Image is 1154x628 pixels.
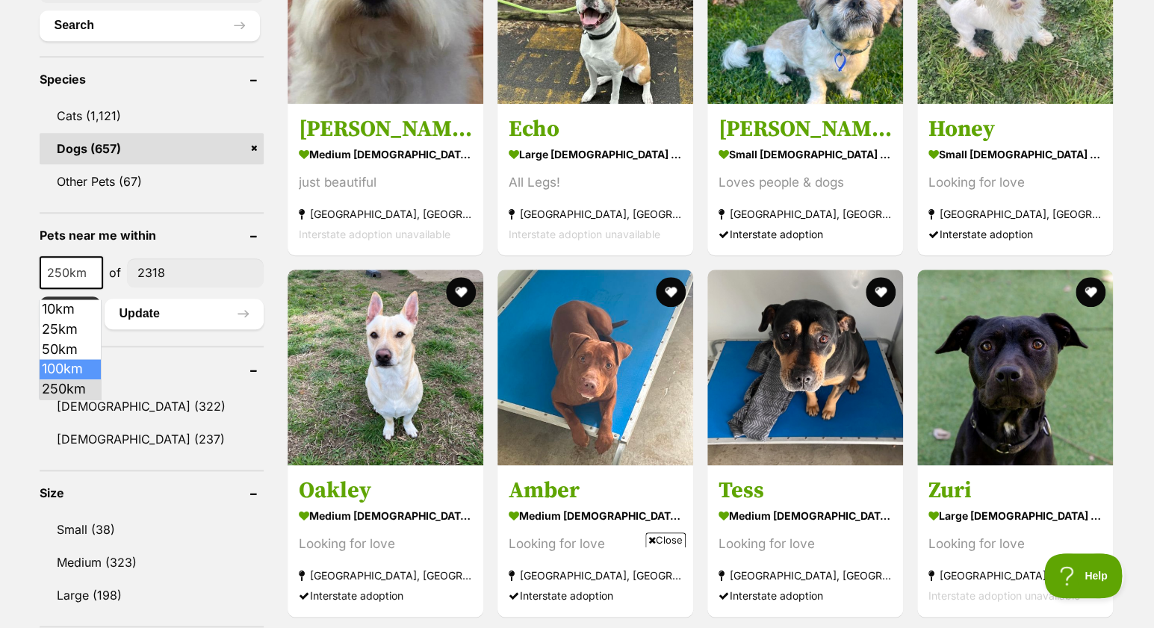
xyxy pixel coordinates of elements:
h3: Echo [509,115,682,143]
a: Amber medium [DEMOGRAPHIC_DATA] Dog Looking for love [GEOGRAPHIC_DATA], [GEOGRAPHIC_DATA] Interst... [497,465,693,617]
a: [PERSON_NAME] - [DEMOGRAPHIC_DATA] Maltese X Shih Tzu small [DEMOGRAPHIC_DATA] Dog Loves people &... [707,104,903,255]
button: Update [105,299,264,329]
strong: [GEOGRAPHIC_DATA], [GEOGRAPHIC_DATA] [299,565,472,585]
li: 50km [40,340,101,360]
li: 100km [40,359,101,379]
a: Echo large [DEMOGRAPHIC_DATA] Dog All Legs! [GEOGRAPHIC_DATA], [GEOGRAPHIC_DATA] Interstate adopt... [497,104,693,255]
a: [PERSON_NAME] medium [DEMOGRAPHIC_DATA] Dog just beautiful [GEOGRAPHIC_DATA], [GEOGRAPHIC_DATA] I... [288,104,483,255]
img: Amber - Staffordshire Bull Terrier Dog [497,270,693,465]
header: Gender [40,362,264,376]
div: All Legs! [509,172,682,193]
span: Interstate adoption unavailable [509,228,660,240]
li: 250km [40,379,101,400]
a: Large (198) [40,579,264,611]
strong: medium [DEMOGRAPHIC_DATA] Dog [509,505,682,526]
strong: [GEOGRAPHIC_DATA], [GEOGRAPHIC_DATA] [928,204,1102,224]
img: Tess - Rottweiler x American Staffordshire Terrier Dog [707,270,903,465]
strong: medium [DEMOGRAPHIC_DATA] Dog [299,505,472,526]
button: favourite [656,277,686,307]
a: Honey small [DEMOGRAPHIC_DATA] Dog Looking for love [GEOGRAPHIC_DATA], [GEOGRAPHIC_DATA] Intersta... [917,104,1113,255]
button: Search [40,10,260,40]
a: Small (38) [40,514,264,545]
div: Loves people & dogs [719,172,892,193]
strong: large [DEMOGRAPHIC_DATA] Dog [928,505,1102,526]
a: Medium (323) [40,547,264,578]
a: Other Pets (67) [40,166,264,197]
a: Oakley medium [DEMOGRAPHIC_DATA] Dog Looking for love [GEOGRAPHIC_DATA], [GEOGRAPHIC_DATA] Inters... [288,465,483,617]
strong: large [DEMOGRAPHIC_DATA] Dog [509,143,682,165]
strong: [GEOGRAPHIC_DATA], [GEOGRAPHIC_DATA] [719,204,892,224]
strong: medium [DEMOGRAPHIC_DATA] Dog [719,505,892,526]
a: Dogs (657) [40,133,264,164]
div: Looking for love [928,172,1102,193]
header: Pets near me within [40,228,264,242]
input: postcode [127,258,264,287]
button: favourite [1076,277,1106,307]
strong: [GEOGRAPHIC_DATA], [GEOGRAPHIC_DATA] [928,565,1102,585]
a: Cats (1,121) [40,100,264,131]
strong: medium [DEMOGRAPHIC_DATA] Dog [299,143,472,165]
li: 10km [40,299,101,320]
a: [DEMOGRAPHIC_DATA] (237) [40,423,264,455]
h3: Tess [719,476,892,505]
h3: Oakley [299,476,472,505]
h3: [PERSON_NAME] - [DEMOGRAPHIC_DATA] Maltese X Shih Tzu [719,115,892,143]
a: Clear [40,296,101,331]
header: Species [40,72,264,86]
h3: [PERSON_NAME] [299,115,472,143]
strong: [GEOGRAPHIC_DATA], [GEOGRAPHIC_DATA] [299,204,472,224]
a: Zuri large [DEMOGRAPHIC_DATA] Dog Looking for love [GEOGRAPHIC_DATA], [GEOGRAPHIC_DATA] Interstat... [917,465,1113,617]
button: favourite [446,277,476,307]
img: Oakley - Labrador Retriever x Chihuahua Dog [288,270,483,465]
div: Looking for love [509,534,682,554]
h3: Zuri [928,476,1102,505]
div: Looking for love [299,534,472,554]
img: Zuri - Staffordshire Terrier Dog [917,270,1113,465]
a: Tess medium [DEMOGRAPHIC_DATA] Dog Looking for love [GEOGRAPHIC_DATA], [GEOGRAPHIC_DATA] Intersta... [707,465,903,617]
li: 25km [40,320,101,340]
h3: Honey [928,115,1102,143]
span: Interstate adoption unavailable [299,228,450,240]
div: Interstate adoption [719,224,892,244]
iframe: Help Scout Beacon - Open [1044,553,1124,598]
div: Interstate adoption [928,224,1102,244]
button: favourite [866,277,896,307]
strong: small [DEMOGRAPHIC_DATA] Dog [719,143,892,165]
div: Looking for love [719,534,892,554]
span: 250km [40,256,103,289]
div: just beautiful [299,172,472,193]
strong: [GEOGRAPHIC_DATA], [GEOGRAPHIC_DATA] [509,204,682,224]
div: Interstate adoption [299,585,472,606]
strong: small [DEMOGRAPHIC_DATA] Dog [928,143,1102,165]
iframe: Advertisement [305,553,849,621]
span: Interstate adoption unavailable [928,589,1080,602]
span: 250km [41,262,102,283]
span: of [109,264,121,282]
h3: Amber [509,476,682,505]
span: Close [645,532,686,547]
header: Size [40,486,264,500]
a: [DEMOGRAPHIC_DATA] (322) [40,391,264,422]
div: Looking for love [928,534,1102,554]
